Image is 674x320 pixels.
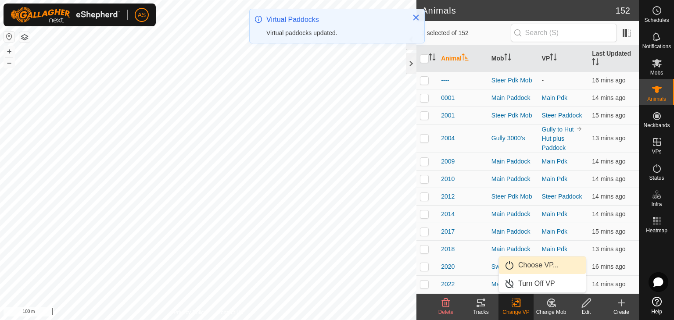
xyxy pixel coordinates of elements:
span: Status [649,175,664,181]
li: Choose VP... [499,256,586,274]
button: Reset Map [4,32,14,42]
a: Hut plus Paddock [542,135,566,151]
span: 2010 [441,174,455,184]
a: Privacy Policy [174,309,207,316]
span: 11 Aug 2025, 9:48 am [592,135,625,142]
span: 11 Aug 2025, 9:48 am [592,193,625,200]
div: Steer Pdk Mob [491,192,535,201]
span: 2018 [441,245,455,254]
button: Close [410,11,422,24]
p-sorticon: Activate to sort [462,55,469,62]
div: Virtual Paddocks [266,14,403,25]
div: Gully 3000's [491,134,535,143]
p-sorticon: Activate to sort [429,55,436,62]
span: Animals [647,96,666,102]
a: Main Pdk [542,158,567,165]
div: Main Paddock [491,280,535,289]
span: 2009 [441,157,455,166]
button: + [4,46,14,57]
div: Main Paddock [491,210,535,219]
span: Neckbands [643,123,670,128]
div: Change VP [498,308,534,316]
a: Help [639,293,674,318]
a: Main Pdk [542,210,567,217]
span: 2 selected of 152 [422,28,510,38]
div: Main Paddock [491,245,535,254]
div: Virtual paddocks updated. [266,28,403,38]
div: Main Paddock [491,174,535,184]
div: Tracks [463,308,498,316]
a: Main Pdk [542,175,567,182]
span: Choose VP... [518,260,559,270]
img: Gallagher Logo [11,7,120,23]
a: Main Pdk [542,94,567,101]
li: Turn Off VP [499,275,586,292]
p-sorticon: Activate to sort [550,55,557,62]
a: Steer Paddock [542,112,582,119]
button: Map Layers [19,32,30,43]
span: 0001 [441,93,455,103]
div: Main Paddock [491,157,535,166]
th: Animal [437,46,488,72]
span: 11 Aug 2025, 9:46 am [592,263,625,270]
span: 11 Aug 2025, 9:47 am [592,158,625,165]
span: Mobs [650,70,663,75]
img: to [576,125,583,132]
div: Steer Pdk Mob [491,111,535,120]
span: 2001 [441,111,455,120]
span: Help [651,309,662,314]
span: Turn Off VP [518,278,555,289]
span: 2017 [441,227,455,236]
span: 11 Aug 2025, 9:47 am [592,94,625,101]
p-sorticon: Activate to sort [504,55,511,62]
a: Main Pdk [542,228,567,235]
span: 11 Aug 2025, 9:47 am [592,228,625,235]
h2: Animals [422,5,616,16]
div: Change Mob [534,308,569,316]
div: Edit [569,308,604,316]
span: 11 Aug 2025, 9:48 am [592,210,625,217]
span: Notifications [642,44,671,49]
a: Steer Paddock [542,193,582,200]
span: 2022 [441,280,455,289]
div: Create [604,308,639,316]
span: 2012 [441,192,455,201]
span: 11 Aug 2025, 9:48 am [592,281,625,288]
span: 2014 [441,210,455,219]
span: Heatmap [646,228,667,233]
span: Delete [438,309,454,315]
th: VP [538,46,589,72]
span: 2004 [441,134,455,143]
div: Main Paddock [491,227,535,236]
app-display-virtual-paddock-transition: - [542,77,544,84]
span: VPs [652,149,661,154]
span: 11 Aug 2025, 9:48 am [592,175,625,182]
span: AS [138,11,146,20]
a: Main Pdk [542,245,567,252]
span: Schedules [644,18,669,23]
div: Steer Pdk Mob [491,76,535,85]
a: Contact Us [217,309,243,316]
span: ---- [441,76,449,85]
input: Search (S) [511,24,617,42]
span: 11 Aug 2025, 9:46 am [592,112,625,119]
th: Last Updated [588,46,639,72]
span: 2020 [441,262,455,271]
a: Gully to Hut [542,126,574,133]
th: Mob [488,46,538,72]
div: Main Paddock [491,93,535,103]
span: 152 [616,4,630,17]
button: – [4,57,14,68]
p-sorticon: Activate to sort [592,60,599,67]
span: Infra [651,202,662,207]
div: Sweet Water [491,262,535,271]
span: 11 Aug 2025, 9:46 am [592,77,625,84]
span: 11 Aug 2025, 9:48 am [592,245,625,252]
